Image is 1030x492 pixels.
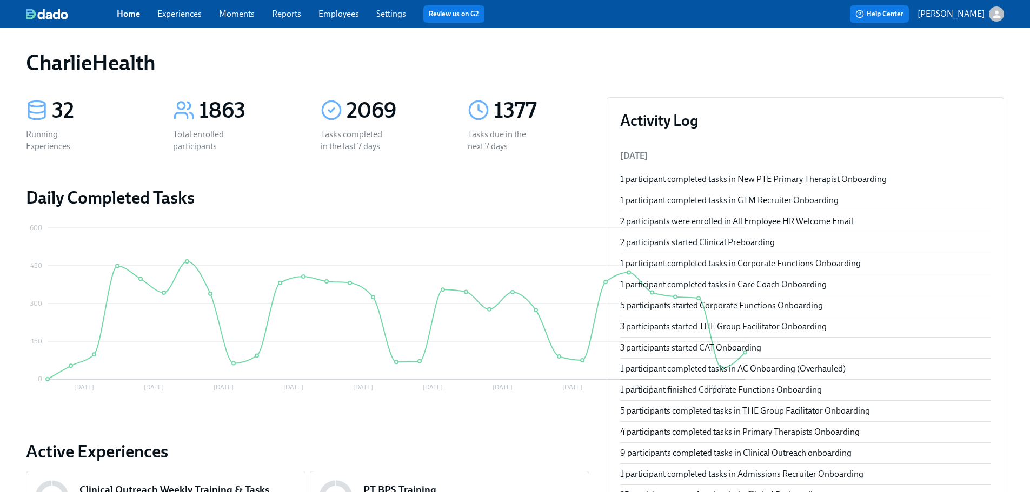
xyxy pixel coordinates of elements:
[283,383,303,391] tspan: [DATE]
[429,9,479,19] a: Review us on G2
[52,97,147,124] div: 32
[318,9,359,19] a: Employees
[117,9,140,19] a: Home
[38,375,42,383] tspan: 0
[321,129,390,152] div: Tasks completed in the last 7 days
[620,151,648,161] span: [DATE]
[620,258,991,269] div: 1 participant completed tasks in Corporate Functions Onboarding
[562,383,582,391] tspan: [DATE]
[423,383,443,391] tspan: [DATE]
[620,173,991,185] div: 1 participant completed tasks in New PTE Primary Therapist Onboarding
[620,321,991,333] div: 3 participants started THE Group Facilitator Onboarding
[620,111,991,130] h3: Activity Log
[26,441,589,462] a: Active Experiences
[423,5,484,23] button: Review us on G2
[620,405,991,417] div: 5 participants completed tasks in THE Group Facilitator Onboarding
[620,194,991,206] div: 1 participant completed tasks in GTM Recruiter Onboarding
[30,262,42,269] tspan: 450
[219,9,255,19] a: Moments
[620,426,991,438] div: 4 participants completed tasks in Primary Therapists Onboarding
[855,9,903,19] span: Help Center
[620,300,991,312] div: 5 participants started Corporate Functions Onboarding
[157,9,202,19] a: Experiences
[850,5,909,23] button: Help Center
[26,9,68,19] img: dado
[26,129,95,152] div: Running Experiences
[30,300,42,307] tspan: 300
[620,447,991,459] div: 9 participants completed tasks in Clinical Outreach onboarding
[620,237,991,248] div: 2 participants started Clinical Preboarding
[620,279,991,291] div: 1 participant completed tasks in Care Coach Onboarding
[493,383,513,391] tspan: [DATE]
[31,338,42,345] tspan: 150
[353,383,373,391] tspan: [DATE]
[26,50,156,76] h1: CharlieHealth
[173,129,242,152] div: Total enrolled participants
[74,383,94,391] tspan: [DATE]
[918,6,1004,22] button: [PERSON_NAME]
[494,97,589,124] div: 1377
[30,224,42,232] tspan: 600
[347,97,442,124] div: 2069
[620,342,991,354] div: 3 participants started CAT Onboarding
[468,129,537,152] div: Tasks due in the next 7 days
[620,384,991,396] div: 1 participant finished Corporate Functions Onboarding
[26,187,589,208] h2: Daily Completed Tasks
[620,363,991,375] div: 1 participant completed tasks in AC Onboarding (Overhauled)
[620,468,991,480] div: 1 participant completed tasks in Admissions Recruiter Onboarding
[144,383,164,391] tspan: [DATE]
[376,9,406,19] a: Settings
[26,9,117,19] a: dado
[199,97,294,124] div: 1863
[620,215,991,227] div: 2 participants were enrolled in All Employee HR Welcome Email
[272,9,301,19] a: Reports
[918,8,985,20] p: [PERSON_NAME]
[214,383,234,391] tspan: [DATE]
